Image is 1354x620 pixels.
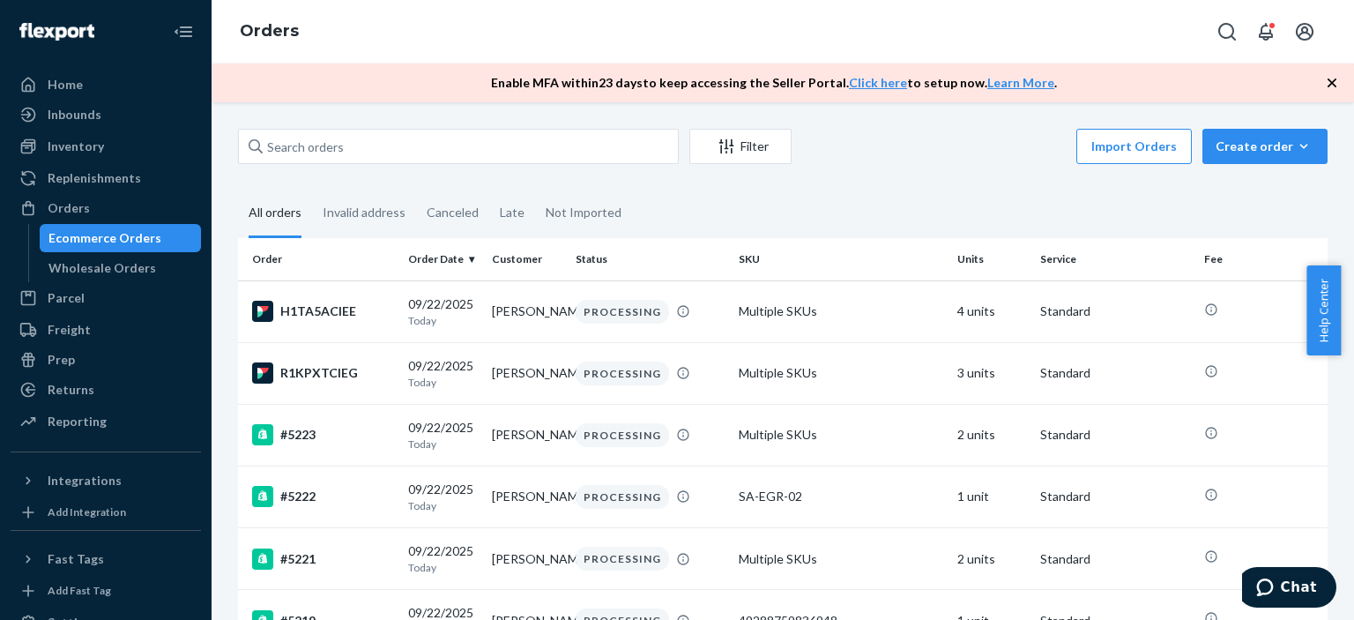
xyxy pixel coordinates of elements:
div: Parcel [48,289,85,307]
p: Today [408,498,478,513]
td: 2 units [950,404,1034,466]
td: Multiple SKUs [732,528,949,590]
div: Inbounds [48,106,101,123]
button: Import Orders [1076,129,1192,164]
a: Home [11,71,201,99]
input: Search orders [238,129,679,164]
button: Close Navigation [166,14,201,49]
div: SA-EGR-02 [739,488,942,505]
a: Inbounds [11,101,201,129]
a: Learn More [987,75,1054,90]
div: Home [48,76,83,93]
div: #5223 [252,424,394,445]
a: Click here [849,75,907,90]
div: Fast Tags [48,550,104,568]
div: 09/22/2025 [408,542,478,575]
td: Multiple SKUs [732,280,949,342]
div: Filter [690,138,791,155]
td: [PERSON_NAME] [485,528,569,590]
a: Wholesale Orders [40,254,202,282]
p: Standard [1040,426,1189,444]
th: Status [569,238,732,280]
p: Standard [1040,550,1189,568]
div: Not Imported [546,190,621,235]
div: PROCESSING [576,547,669,571]
div: PROCESSING [576,362,669,385]
button: Open notifications [1248,14,1283,49]
th: Order [238,238,401,280]
th: Service [1033,238,1196,280]
th: Order Date [401,238,485,280]
button: Fast Tags [11,545,201,573]
div: Replenishments [48,169,141,187]
a: Inventory [11,132,201,161]
div: Create order [1216,138,1314,155]
a: Replenishments [11,164,201,192]
p: Today [408,437,478,452]
ol: breadcrumbs [226,6,313,57]
div: Add Integration [48,504,126,519]
div: Add Fast Tag [48,583,111,598]
div: 09/22/2025 [408,295,478,328]
div: 09/22/2025 [408,419,478,452]
p: Standard [1040,488,1189,505]
div: PROCESSING [576,485,669,509]
div: Customer [492,251,562,266]
div: Invalid address [323,190,405,235]
td: [PERSON_NAME] [485,280,569,342]
td: 2 units [950,528,1034,590]
div: Orders [48,199,90,217]
div: 09/22/2025 [408,357,478,390]
div: #5222 [252,486,394,507]
td: 1 unit [950,466,1034,527]
button: Create order [1202,129,1328,164]
a: Orders [240,21,299,41]
div: Inventory [48,138,104,155]
iframe: Opens a widget where you can chat to one of our agents [1242,567,1336,611]
div: PROCESSING [576,300,669,324]
div: PROCESSING [576,423,669,447]
a: Add Fast Tag [11,580,201,601]
div: Prep [48,351,75,369]
button: Open account menu [1287,14,1322,49]
p: Standard [1040,364,1189,382]
div: Returns [48,381,94,399]
p: Enable MFA within 23 days to keep accessing the Seller Portal. to setup now. . [491,74,1057,92]
td: [PERSON_NAME] [485,466,569,527]
a: Ecommerce Orders [40,224,202,252]
td: [PERSON_NAME] [485,342,569,404]
td: Multiple SKUs [732,342,949,404]
button: Filter [689,129,792,164]
td: 3 units [950,342,1034,404]
a: Parcel [11,284,201,312]
p: Standard [1040,303,1189,320]
div: All orders [249,190,301,238]
button: Open Search Box [1209,14,1245,49]
div: 09/22/2025 [408,481,478,513]
td: [PERSON_NAME] [485,404,569,466]
button: Integrations [11,467,201,495]
a: Returns [11,376,201,404]
td: 4 units [950,280,1034,342]
button: Help Center [1306,265,1341,355]
div: Wholesale Orders [48,259,156,277]
div: Canceled [427,190,479,235]
div: Freight [48,321,91,339]
p: Today [408,375,478,390]
a: Freight [11,316,201,344]
div: R1KPXTCIEG [252,362,394,384]
th: SKU [732,238,949,280]
td: Multiple SKUs [732,404,949,466]
p: Today [408,313,478,328]
a: Reporting [11,407,201,436]
div: Late [500,190,524,235]
a: Add Integration [11,502,201,523]
th: Fee [1197,238,1328,280]
div: Reporting [48,413,107,430]
th: Units [950,238,1034,280]
div: Ecommerce Orders [48,229,161,247]
p: Today [408,560,478,575]
img: Flexport logo [19,23,94,41]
